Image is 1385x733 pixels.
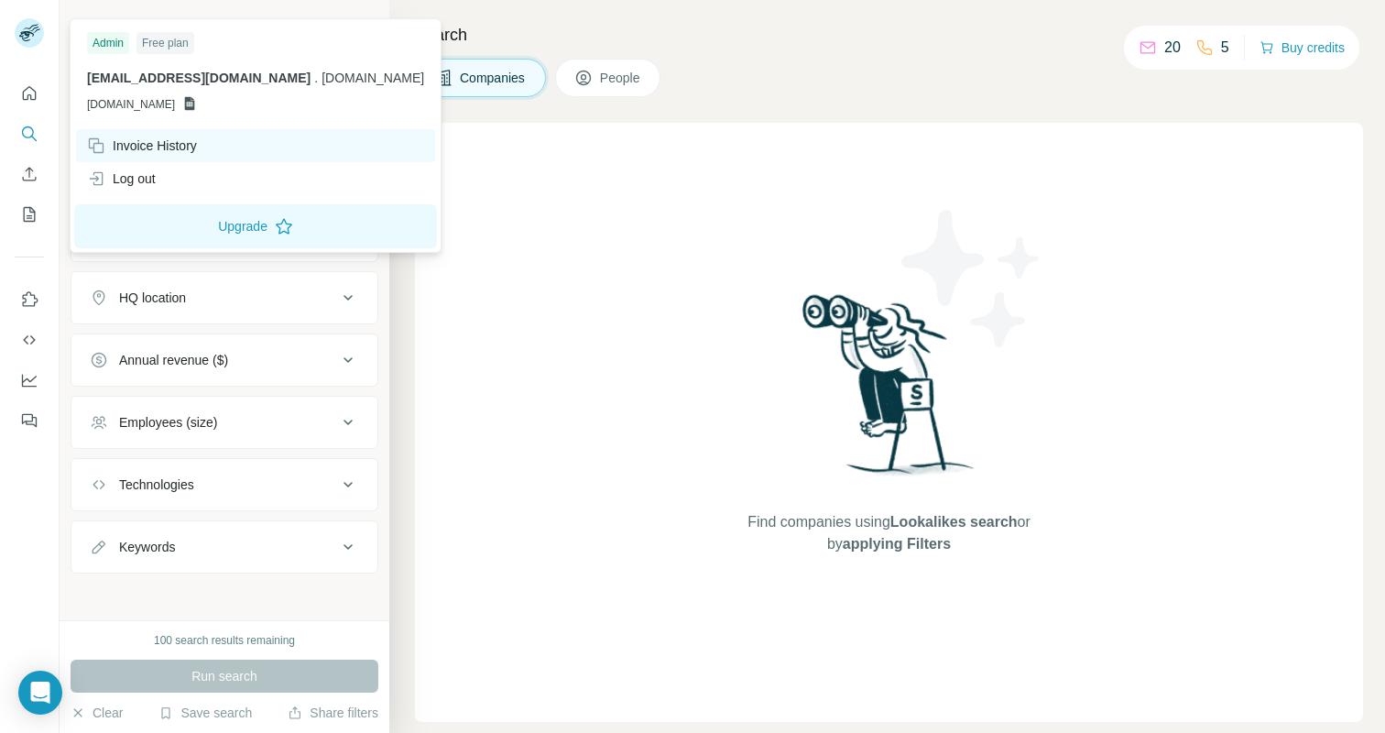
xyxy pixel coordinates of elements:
[794,290,985,494] img: Surfe Illustration - Woman searching with binoculars
[158,704,252,722] button: Save search
[71,276,377,320] button: HQ location
[74,204,437,248] button: Upgrade
[119,351,228,369] div: Annual revenue ($)
[71,338,377,382] button: Annual revenue ($)
[87,137,197,155] div: Invoice History
[87,32,129,54] div: Admin
[1164,37,1181,59] p: 20
[889,196,1054,361] img: Surfe Illustration - Stars
[119,476,194,494] div: Technologies
[890,514,1018,530] span: Lookalikes search
[136,32,194,54] div: Free plan
[15,198,44,231] button: My lists
[87,170,156,188] div: Log out
[15,404,44,437] button: Feedback
[15,323,44,356] button: Use Surfe API
[87,96,175,113] span: [DOMAIN_NAME]
[15,117,44,150] button: Search
[1221,37,1229,59] p: 5
[71,525,377,569] button: Keywords
[71,16,128,33] div: New search
[87,71,311,85] span: [EMAIL_ADDRESS][DOMAIN_NAME]
[119,538,175,556] div: Keywords
[71,400,377,444] button: Employees (size)
[843,536,951,552] span: applying Filters
[15,364,44,397] button: Dashboard
[15,77,44,110] button: Quick start
[322,71,424,85] span: [DOMAIN_NAME]
[71,463,377,507] button: Technologies
[415,22,1363,48] h4: Search
[1260,35,1345,60] button: Buy credits
[15,283,44,316] button: Use Surfe on LinkedIn
[600,69,642,87] span: People
[460,69,527,87] span: Companies
[119,289,186,307] div: HQ location
[319,11,389,38] button: Hide
[71,704,123,722] button: Clear
[119,413,217,432] div: Employees (size)
[742,511,1035,555] span: Find companies using or by
[18,671,62,715] div: Open Intercom Messenger
[15,158,44,191] button: Enrich CSV
[288,704,378,722] button: Share filters
[314,71,318,85] span: .
[154,632,295,649] div: 100 search results remaining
